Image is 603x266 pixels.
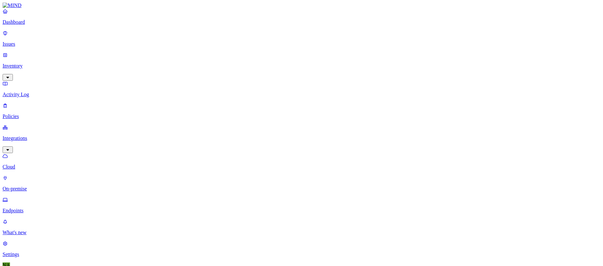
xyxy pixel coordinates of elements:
img: MIND [3,3,22,8]
p: Endpoints [3,208,600,214]
a: Activity Log [3,81,600,97]
p: Inventory [3,63,600,69]
p: What's new [3,230,600,235]
a: On-premise [3,175,600,192]
a: Issues [3,30,600,47]
a: Integrations [3,124,600,152]
p: Integrations [3,135,600,141]
a: Settings [3,241,600,257]
p: Settings [3,252,600,257]
a: Endpoints [3,197,600,214]
a: MIND [3,3,600,8]
p: Policies [3,114,600,119]
p: Dashboard [3,19,600,25]
p: Activity Log [3,92,600,97]
p: Cloud [3,164,600,170]
a: Inventory [3,52,600,80]
p: Issues [3,41,600,47]
a: Policies [3,103,600,119]
p: On-premise [3,186,600,192]
a: What's new [3,219,600,235]
a: Cloud [3,153,600,170]
a: Dashboard [3,8,600,25]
